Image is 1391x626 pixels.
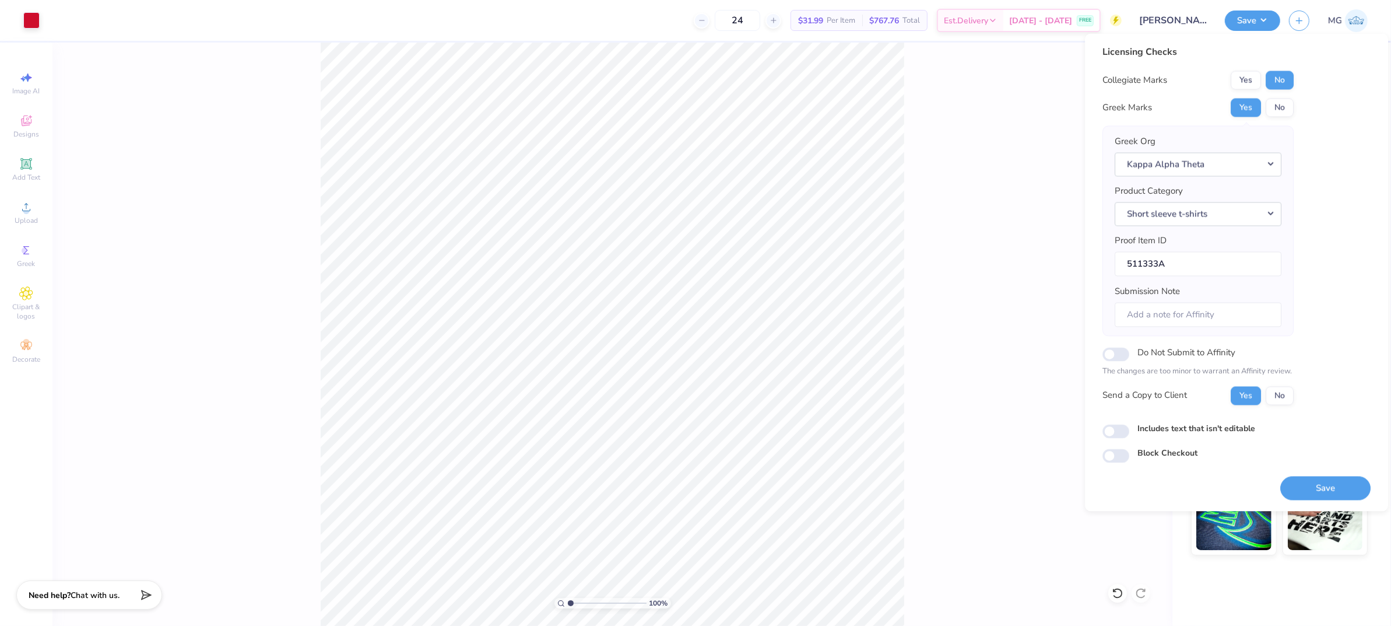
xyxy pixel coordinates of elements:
span: Designs [13,130,39,139]
span: Total [902,15,920,27]
span: Per Item [827,15,855,27]
span: Add Text [12,173,40,182]
span: MG [1328,14,1342,27]
button: Save [1280,476,1371,500]
span: Decorate [12,355,40,364]
p: The changes are too minor to warrant an Affinity review. [1102,366,1294,378]
label: Proof Item ID [1115,235,1167,248]
strong: Need help? [29,590,71,601]
span: Greek [17,259,36,268]
button: No [1266,71,1294,90]
label: Submission Note [1115,285,1180,299]
span: Chat with us. [71,590,120,601]
span: Est. Delivery [944,15,988,27]
button: No [1266,99,1294,117]
span: 100 % [649,598,668,608]
label: Product Category [1115,185,1183,198]
button: No [1266,386,1294,405]
button: Kappa Alpha Theta [1115,152,1281,176]
span: Clipart & logos [6,302,47,321]
div: Greek Marks [1102,101,1152,114]
span: [DATE] - [DATE] [1009,15,1072,27]
button: Save [1225,11,1280,31]
span: $767.76 [869,15,899,27]
input: Add a note for Affinity [1115,302,1281,327]
div: Collegiate Marks [1102,74,1167,87]
span: $31.99 [798,15,823,27]
button: Yes [1231,99,1261,117]
label: Includes text that isn't editable [1137,422,1255,435]
label: Do Not Submit to Affinity [1137,345,1235,361]
div: Licensing Checks [1102,46,1294,60]
img: Glow in the Dark Ink [1196,492,1271,550]
button: Short sleeve t-shirts [1115,202,1281,226]
input: – – [715,10,760,31]
span: FREE [1079,16,1091,25]
input: Untitled Design [1130,9,1216,32]
span: Image AI [13,86,40,96]
span: Upload [15,216,38,225]
img: Mary Grace [1345,9,1368,32]
button: Yes [1231,386,1261,405]
div: Send a Copy to Client [1102,389,1187,403]
img: Water based Ink [1288,492,1363,550]
a: MG [1328,9,1368,32]
label: Block Checkout [1137,447,1197,459]
label: Greek Org [1115,135,1155,149]
button: Yes [1231,71,1261,90]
